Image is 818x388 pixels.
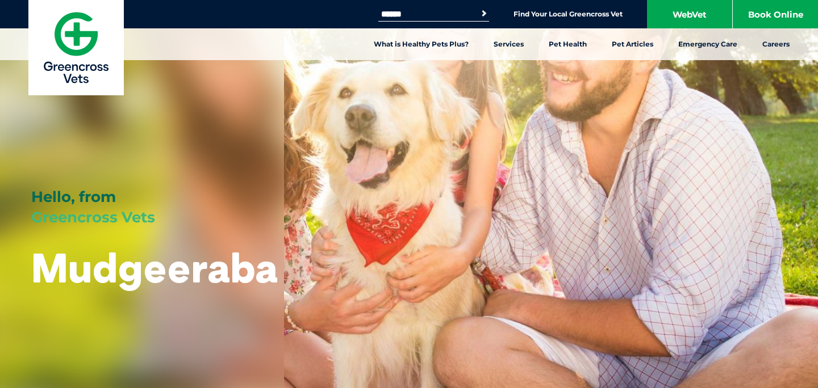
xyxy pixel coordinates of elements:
[31,208,155,226] span: Greencross Vets
[481,28,536,60] a: Services
[514,10,623,19] a: Find Your Local Greencross Vet
[666,28,750,60] a: Emergency Care
[31,245,278,290] h1: Mudgeeraba
[361,28,481,60] a: What is Healthy Pets Plus?
[536,28,599,60] a: Pet Health
[478,8,490,19] button: Search
[31,188,116,206] span: Hello, from
[750,28,802,60] a: Careers
[599,28,666,60] a: Pet Articles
